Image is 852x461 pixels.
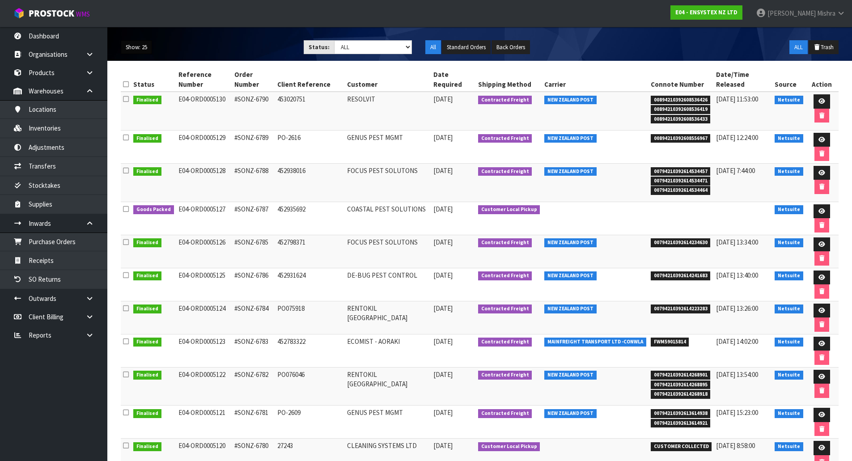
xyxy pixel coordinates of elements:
[275,334,345,367] td: 452783322
[232,68,275,92] th: Order Number
[775,442,803,451] span: Netsuite
[809,40,839,55] button: Trash
[131,68,176,92] th: Status
[232,406,275,439] td: #SONZ-6781
[433,133,453,142] span: [DATE]
[775,96,803,105] span: Netsuite
[133,305,161,313] span: Finalised
[544,409,597,418] span: NEW ZEALAND POST
[232,268,275,301] td: #SONZ-6786
[775,167,803,176] span: Netsuite
[478,205,540,214] span: Customer Local Pickup
[133,167,161,176] span: Finalised
[345,163,432,202] td: FOCUS PEST SOLUTONS
[651,177,711,186] span: 00794210392614534471
[275,268,345,301] td: 452931624
[433,95,453,103] span: [DATE]
[478,134,532,143] span: Contracted Freight
[651,419,711,428] span: 00794210392613614921
[716,408,758,417] span: [DATE] 15:23:00
[651,96,711,105] span: 00894210392608536426
[133,134,161,143] span: Finalised
[275,92,345,130] td: 453020751
[649,68,714,92] th: Connote Number
[232,130,275,163] td: #SONZ-6789
[176,235,233,268] td: E04-ORD0005126
[772,68,805,92] th: Source
[345,268,432,301] td: DE-BUG PEST CONTROL
[478,338,532,347] span: Contracted Freight
[478,305,532,313] span: Contracted Freight
[29,8,74,19] span: ProStock
[232,367,275,406] td: #SONZ-6782
[345,130,432,163] td: GENUS PEST MGMT
[431,68,476,92] th: Date Required
[176,334,233,367] td: E04-ORD0005123
[176,92,233,130] td: E04-ORD0005130
[775,305,803,313] span: Netsuite
[716,238,758,246] span: [DATE] 13:34:00
[176,130,233,163] td: E04-ORD0005129
[775,409,803,418] span: Netsuite
[651,105,711,114] span: 00894210392608536419
[345,92,432,130] td: RESOLVIT
[716,133,758,142] span: [DATE] 12:24:00
[476,68,543,92] th: Shipping Method
[345,367,432,406] td: RENTOKIL [GEOGRAPHIC_DATA]
[133,338,161,347] span: Finalised
[716,95,758,103] span: [DATE] 11:53:00
[275,367,345,406] td: PO076046
[275,235,345,268] td: 452798371
[13,8,25,19] img: cube-alt.png
[651,238,711,247] span: 00794210392614234630
[433,166,453,175] span: [DATE]
[433,370,453,379] span: [DATE]
[345,334,432,367] td: ECOMIST - AORAKI
[544,271,597,280] span: NEW ZEALAND POST
[789,40,808,55] button: ALL
[651,338,689,347] span: FWM59015814
[121,40,152,55] button: Show: 25
[651,167,711,176] span: 00794210392614534457
[544,338,646,347] span: MAINFREIGHT TRANSPORT LTD -CONWLA
[716,337,758,346] span: [DATE] 14:02:00
[775,271,803,280] span: Netsuite
[716,271,758,279] span: [DATE] 13:40:00
[275,202,345,235] td: 452935692
[775,205,803,214] span: Netsuite
[651,409,711,418] span: 00794210392613614938
[651,381,711,389] span: 00794210392614268895
[232,92,275,130] td: #SONZ-6790
[651,371,711,380] span: 00794210392614268901
[433,441,453,450] span: [DATE]
[675,8,738,16] strong: E04 - ENSYSTEX NZ LTD
[133,371,161,380] span: Finalised
[176,68,233,92] th: Reference Number
[775,338,803,347] span: Netsuite
[76,10,90,18] small: WMS
[275,130,345,163] td: PO-2616
[232,202,275,235] td: #SONZ-6787
[133,409,161,418] span: Finalised
[275,406,345,439] td: PO-2609
[651,305,711,313] span: 00794210392614223283
[817,9,835,17] span: Mishra
[275,301,345,334] td: PO075918
[275,68,345,92] th: Client Reference
[133,238,161,247] span: Finalised
[133,96,161,105] span: Finalised
[492,40,530,55] button: Back Orders
[232,301,275,334] td: #SONZ-6784
[542,68,649,92] th: Carrier
[775,134,803,143] span: Netsuite
[176,202,233,235] td: E04-ORD0005127
[478,238,532,247] span: Contracted Freight
[433,337,453,346] span: [DATE]
[232,163,275,202] td: #SONZ-6788
[345,202,432,235] td: COASTAL PEST SOLUTIONS
[176,367,233,406] td: E04-ORD0005122
[176,301,233,334] td: E04-ORD0005124
[651,390,711,399] span: 00794210392614268918
[651,186,711,195] span: 00794210392614534464
[478,409,532,418] span: Contracted Freight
